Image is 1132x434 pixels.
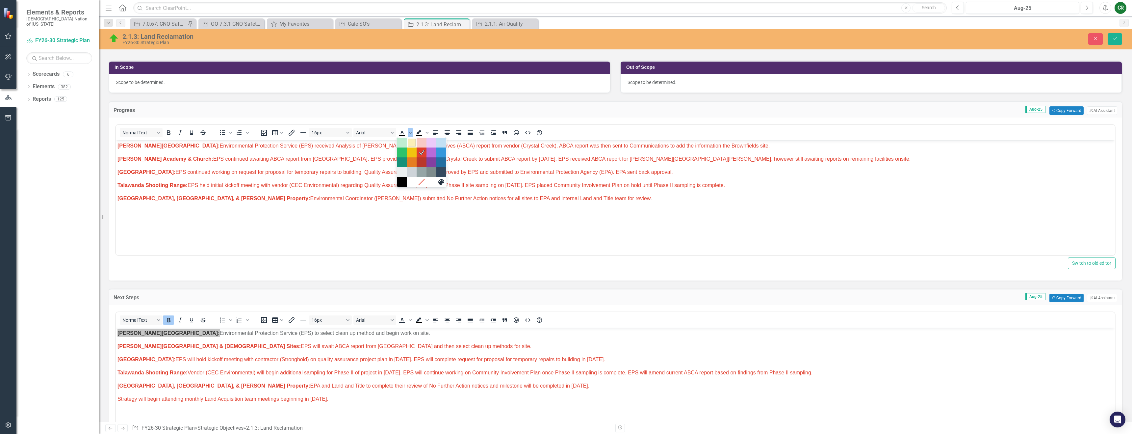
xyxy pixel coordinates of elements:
div: CR [1115,2,1126,14]
button: Blockquote [499,128,510,137]
p: Scope to be determined. [116,79,603,86]
div: 7.0.67: CNO Safety Protocols [142,20,186,28]
a: My Favorites [269,20,331,28]
button: Underline [186,315,197,325]
div: Light Yellow [408,139,416,147]
button: AI Assistant [1087,106,1117,115]
input: Search ClearPoint... [133,2,947,14]
button: HTML Editor [522,128,533,137]
button: Strikethrough [197,315,209,325]
button: Horizontal line [297,315,309,325]
div: Background color Black [413,128,430,137]
h3: Out of Scope [626,65,1119,70]
div: Orange [407,157,417,167]
div: Text color [397,315,413,325]
button: Help [534,128,545,137]
button: Justify [465,315,476,325]
button: Insert/edit link [286,128,297,137]
div: Numbered list [234,128,250,137]
a: Scorecards [33,70,60,78]
div: Cale SO's [348,20,399,28]
button: Search [912,3,945,13]
button: Decrease indent [476,315,487,325]
div: 382 [58,84,71,90]
button: Custom color [436,177,446,187]
div: White [407,177,417,187]
div: Yellow [407,148,417,157]
div: Navy Blue [436,167,446,177]
div: Dark Blue [436,157,446,167]
button: Aug-25 [966,2,1079,14]
button: Font size 16px [309,128,352,137]
a: FY26-30 Strategic Plan [141,425,195,431]
small: [DEMOGRAPHIC_DATA] Nation of [US_STATE] [26,16,92,27]
a: 7.0.67: CNO Safety Protocols [132,20,186,28]
span: 16px [312,130,344,135]
button: Align center [442,128,453,137]
div: Numbered list [234,315,250,325]
div: » » [132,424,610,432]
button: Justify [465,128,476,137]
button: Font Arial [353,128,396,137]
button: Help [534,315,545,325]
button: Align left [430,128,441,137]
iframe: Rich Text Area [116,140,1115,255]
p: Scope to be determined. [628,79,1115,86]
div: Black [397,177,407,187]
input: Search Below... [26,52,92,64]
button: Table [270,128,286,137]
button: Underline [186,128,197,137]
button: Emojis [511,128,522,137]
div: OO 7.3.1 CNO Safety Protocols [211,20,263,28]
span: Normal Text [122,130,155,135]
a: Cale SO's [337,20,399,28]
span: 16px [312,317,344,323]
a: 2.1.1: Air Quality [474,20,536,28]
h3: Progress [114,107,303,113]
span: Normal Text [122,317,155,323]
div: Purple [426,148,436,157]
div: Aug-25 [968,4,1077,12]
div: Medium Gray [407,167,417,177]
a: OO 7.3.1 CNO Safety Protocols [200,20,263,28]
div: Bullet list [217,128,233,137]
span: Arial [356,317,388,323]
button: Strikethrough [197,128,209,137]
button: Increase indent [488,128,499,137]
div: 2.1.3: Land Reclamation [416,20,468,29]
button: Insert/edit link [286,315,297,325]
button: Block Normal Text [120,315,163,325]
button: Insert image [258,315,270,325]
button: Copy Forward [1049,294,1083,302]
button: Copy Forward [1049,106,1083,115]
div: Green [397,148,407,157]
div: Background color Black [413,315,430,325]
button: Blockquote [499,315,510,325]
span: Elements & Reports [26,8,92,16]
img: ClearPoint Strategy [3,8,15,19]
div: My Favorites [279,20,331,28]
h3: Next Steps [114,295,333,301]
button: Font Arial [353,315,396,325]
button: Align right [453,315,464,325]
h3: In Scope [115,65,607,70]
div: Dark Red [417,157,426,167]
img: On Target [109,33,119,44]
button: Bold [163,315,174,325]
a: Elements [33,83,55,91]
button: AI Assistant [1087,294,1117,302]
